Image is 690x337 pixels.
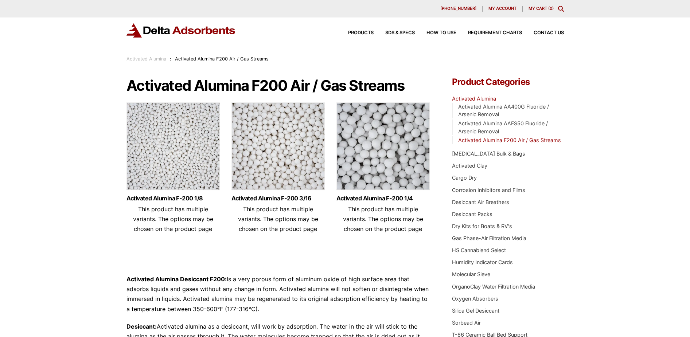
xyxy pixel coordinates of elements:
a: Requirement Charts [456,31,522,35]
a: Sorbead Air [452,320,481,326]
a: Humidity Indicator Cards [452,259,513,265]
a: Activated Alumina AAFS50 Fluoride / Arsenic Removal [458,120,548,134]
a: How to Use [415,31,456,35]
a: Molecular Sieve [452,271,490,277]
div: Toggle Modal Content [558,6,564,12]
a: Activated Alumina F-200 1/8 [126,195,220,201]
strong: Desiccant: [126,323,157,330]
span: Requirement Charts [468,31,522,35]
span: Contact Us [534,31,564,35]
span: SDS & SPECS [385,31,415,35]
strong: Activated Alumina Desiccant F200: [126,275,227,283]
span: This product has multiple variants. The options may be chosen on the product page [133,205,213,232]
span: This product has multiple variants. The options may be chosen on the product page [238,205,318,232]
a: Activated Clay [452,162,487,169]
a: Silica Gel Desiccant [452,307,499,314]
a: Products [336,31,374,35]
a: [PHONE_NUMBER] [434,6,483,12]
img: Delta Adsorbents [126,23,236,38]
a: OrganoClay Water Filtration Media [452,283,535,290]
p: Is a very porous form of aluminum oxide of high surface area that adsorbs liquids and gases witho... [126,274,430,314]
a: Contact Us [522,31,564,35]
span: [PHONE_NUMBER] [440,7,476,11]
a: Activated Alumina F-200 3/16 [231,195,325,201]
a: Activated Alumina [452,95,496,102]
a: Oxygen Absorbers [452,295,498,302]
a: HS Cannablend Select [452,247,506,253]
a: My Cart (0) [529,6,554,11]
a: My account [483,6,523,12]
span: 0 [550,6,552,11]
a: Desiccant Air Breathers [452,199,509,205]
span: This product has multiple variants. The options may be chosen on the product page [343,205,423,232]
a: Activated Alumina [126,56,166,62]
a: Dry Kits for Boats & RV's [452,223,512,229]
h1: Activated Alumina F200 Air / Gas Streams [126,78,430,94]
span: Products [348,31,374,35]
span: My account [488,7,516,11]
a: Activated Alumina F200 Air / Gas Streams [458,137,561,143]
a: Activated Alumina AA400G Fluoride / Arsenic Removal [458,103,549,118]
h4: Product Categories [452,78,564,86]
a: Desiccant Packs [452,211,492,217]
a: [MEDICAL_DATA] Bulk & Bags [452,150,525,157]
a: Corrosion Inhibitors and Films [452,187,525,193]
a: Cargo Dry [452,175,477,181]
span: Activated Alumina F200 Air / Gas Streams [175,56,269,62]
span: : [170,56,171,62]
a: Gas Phase-Air Filtration Media [452,235,526,241]
a: Activated Alumina F-200 1/4 [336,195,430,201]
span: How to Use [426,31,456,35]
a: SDS & SPECS [374,31,415,35]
